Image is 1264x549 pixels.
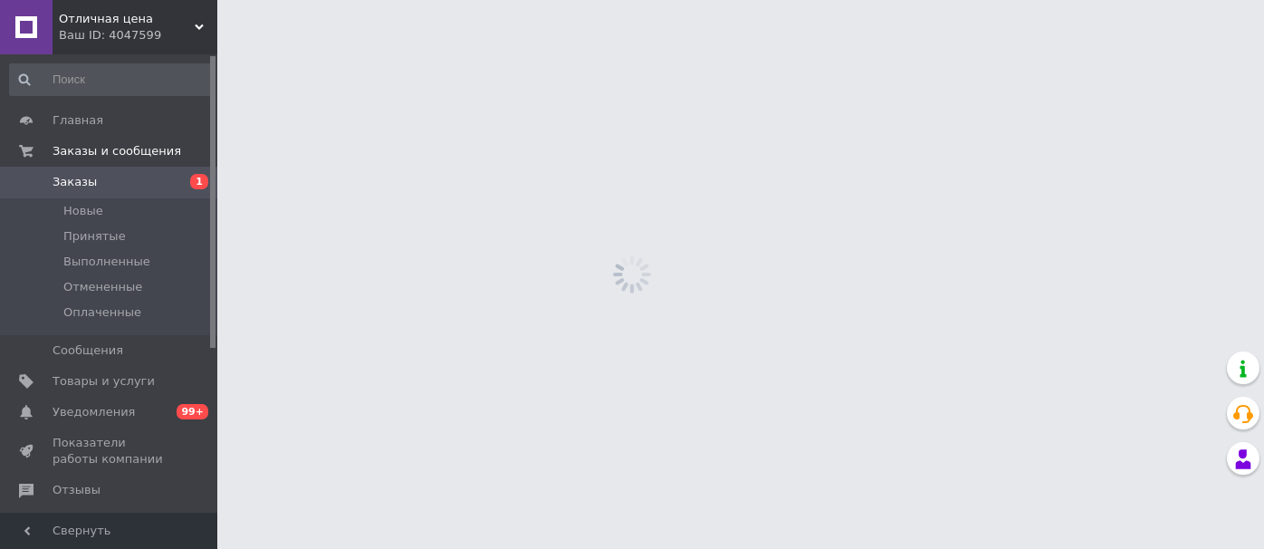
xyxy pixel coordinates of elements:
span: Уведомления [53,404,135,420]
span: 99+ [177,404,208,419]
span: Принятые [63,228,126,245]
span: Показатели работы компании [53,435,168,467]
span: Отличная цена [59,11,195,27]
span: Заказы и сообщения [53,143,181,159]
span: Оплаченные [63,304,141,321]
input: Поиск [9,63,214,96]
span: Новые [63,203,103,219]
span: Отзывы [53,482,101,498]
span: 1 [190,174,208,189]
span: Товары и услуги [53,373,155,390]
span: Главная [53,112,103,129]
span: Заказы [53,174,97,190]
span: Выполненные [63,254,150,270]
span: Отмененные [63,279,142,295]
span: Сообщения [53,342,123,359]
div: Ваш ID: 4047599 [59,27,217,43]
